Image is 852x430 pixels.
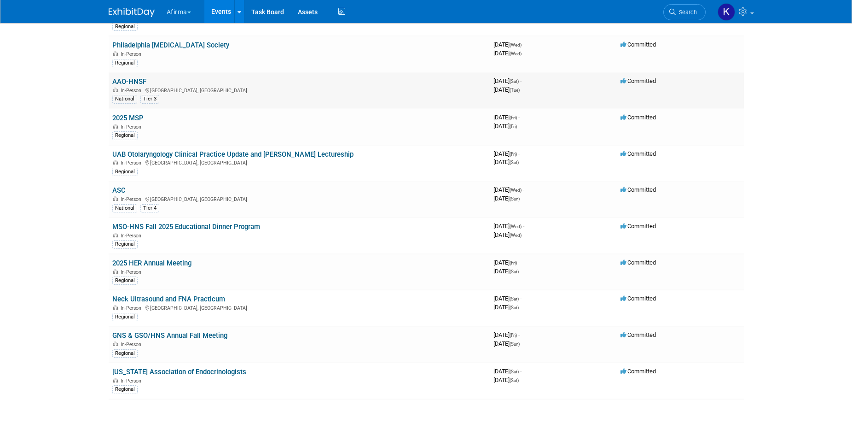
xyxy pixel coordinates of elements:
span: In-Person [121,124,144,130]
span: - [518,331,520,338]
span: [DATE] [493,186,524,193]
div: Regional [112,313,138,321]
a: Search [663,4,706,20]
span: - [520,295,522,302]
span: (Wed) [510,224,522,229]
span: In-Person [121,342,144,348]
span: [DATE] [493,268,519,275]
a: GNS & GSO/HNS Annual Fall Meeting [112,331,227,340]
span: [DATE] [493,331,520,338]
img: In-Person Event [113,305,118,310]
span: [DATE] [493,150,520,157]
div: [GEOGRAPHIC_DATA], [GEOGRAPHIC_DATA] [112,86,486,94]
span: - [518,114,520,121]
a: 2025 HER Annual Meeting [112,259,191,267]
span: In-Person [121,305,144,311]
span: Committed [620,186,656,193]
span: Committed [620,150,656,157]
span: Committed [620,114,656,121]
span: (Fri) [510,260,517,265]
div: National [112,204,137,212]
span: [DATE] [493,123,517,130]
span: (Sat) [510,305,519,310]
span: (Wed) [510,188,522,193]
div: [GEOGRAPHIC_DATA], [GEOGRAPHIC_DATA] [112,159,486,166]
span: (Wed) [510,51,522,56]
span: In-Person [121,269,144,275]
span: Committed [620,77,656,84]
div: [GEOGRAPHIC_DATA], [GEOGRAPHIC_DATA] [112,195,486,202]
span: (Sat) [510,296,519,301]
span: Committed [620,41,656,48]
div: Regional [112,168,138,176]
img: In-Person Event [113,269,118,274]
img: In-Person Event [113,342,118,346]
img: ExhibitDay [109,8,155,17]
span: Committed [620,295,656,302]
img: In-Person Event [113,160,118,165]
span: - [518,150,520,157]
span: In-Person [121,196,144,202]
a: MSO-HNS Fall 2025 Educational Dinner Program [112,223,260,231]
div: Regional [112,385,138,394]
span: [DATE] [493,86,520,93]
span: - [518,259,520,266]
span: [DATE] [493,295,522,302]
span: In-Person [121,160,144,166]
span: (Sun) [510,196,520,201]
div: Regional [112,131,138,140]
span: (Sat) [510,369,519,374]
img: In-Person Event [113,51,118,56]
span: - [523,41,524,48]
span: [DATE] [493,195,520,202]
span: (Fri) [510,124,517,129]
a: 2025 MSP [112,114,144,122]
div: Tier 4 [140,204,159,212]
div: Regional [112,240,138,248]
img: In-Person Event [113,124,118,129]
div: Regional [112,349,138,358]
span: [DATE] [493,304,519,311]
a: Neck Ultrasound and FNA Practicum [112,295,225,303]
img: Keirsten Davis [718,3,735,21]
div: [GEOGRAPHIC_DATA], [GEOGRAPHIC_DATA] [112,304,486,311]
span: - [520,77,522,84]
span: - [523,186,524,193]
div: Regional [112,277,138,285]
a: ASC [112,186,126,194]
span: In-Person [121,51,144,57]
span: (Tue) [510,88,520,93]
span: [DATE] [493,41,524,48]
span: In-Person [121,378,144,384]
span: (Fri) [510,115,517,120]
span: Committed [620,368,656,375]
div: Tier 3 [140,95,159,103]
a: [US_STATE] Association of Endocrinologists [112,368,246,376]
span: - [520,368,522,375]
img: In-Person Event [113,233,118,237]
div: National [112,95,137,103]
img: In-Person Event [113,378,118,383]
span: [DATE] [493,223,524,230]
span: [DATE] [493,114,520,121]
span: (Fri) [510,152,517,157]
div: Regional [112,23,138,31]
a: Philadelphia [MEDICAL_DATA] Society [112,41,229,49]
a: AAO-HNSF [112,77,146,86]
img: In-Person Event [113,196,118,201]
span: Committed [620,331,656,338]
img: In-Person Event [113,88,118,92]
span: [DATE] [493,259,520,266]
span: [DATE] [493,159,519,165]
span: (Sun) [510,342,520,347]
span: [DATE] [493,368,522,375]
span: (Sat) [510,79,519,84]
a: UAB Otolaryngology Clinical Practice Update and [PERSON_NAME] Lectureship [112,150,354,159]
span: [DATE] [493,50,522,57]
span: In-Person [121,233,144,239]
span: (Sat) [510,269,519,274]
span: Search [676,9,697,16]
span: [DATE] [493,77,522,84]
span: (Wed) [510,233,522,238]
span: (Wed) [510,42,522,47]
